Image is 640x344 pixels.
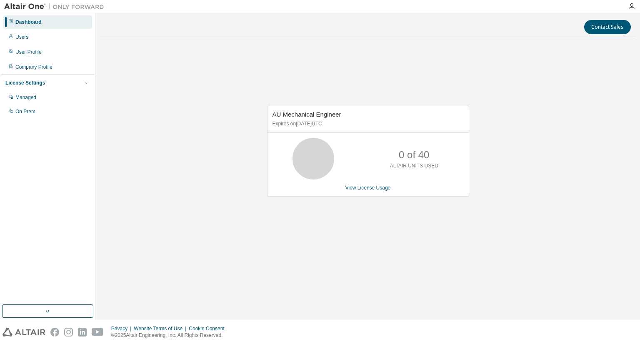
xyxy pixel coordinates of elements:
div: Managed [15,94,36,101]
div: On Prem [15,108,35,115]
img: facebook.svg [50,328,59,337]
div: Dashboard [15,19,42,25]
img: instagram.svg [64,328,73,337]
img: linkedin.svg [78,328,87,337]
div: Website Terms of Use [134,325,189,332]
p: Expires on [DATE] UTC [272,120,462,127]
div: Users [15,34,28,40]
p: ALTAIR UNITS USED [390,162,438,170]
div: Company Profile [15,64,52,70]
div: Cookie Consent [189,325,229,332]
span: AU Mechanical Engineer [272,111,341,118]
div: User Profile [15,49,42,55]
img: altair_logo.svg [2,328,45,337]
p: © 2025 Altair Engineering, Inc. All Rights Reserved. [111,332,230,339]
button: Contact Sales [584,20,631,34]
a: View License Usage [345,185,391,191]
img: youtube.svg [92,328,104,337]
img: Altair One [4,2,108,11]
p: 0 of 40 [399,148,429,162]
div: License Settings [5,80,45,86]
div: Privacy [111,325,134,332]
